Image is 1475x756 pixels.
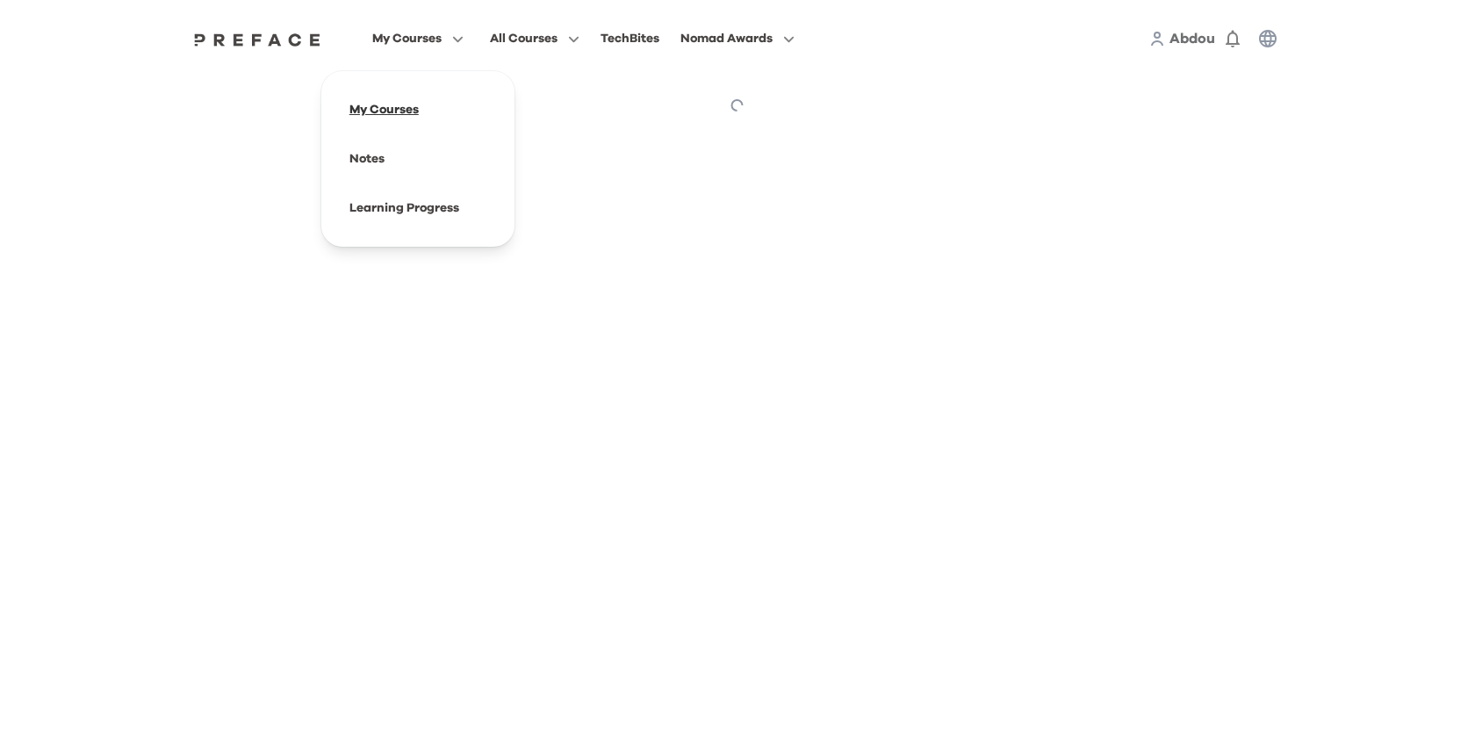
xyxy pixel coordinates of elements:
[190,32,325,47] img: Preface Logo
[367,27,469,50] button: My Courses
[601,28,659,49] div: TechBites
[675,27,800,50] button: Nomad Awards
[372,28,442,49] span: My Courses
[349,104,419,116] a: My Courses
[349,202,459,214] a: Learning Progress
[1169,32,1215,46] span: Abdou
[349,153,385,165] a: Notes
[1169,28,1215,49] a: Abdou
[490,28,558,49] span: All Courses
[485,27,585,50] button: All Courses
[680,28,773,49] span: Nomad Awards
[190,32,325,46] a: Preface Logo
